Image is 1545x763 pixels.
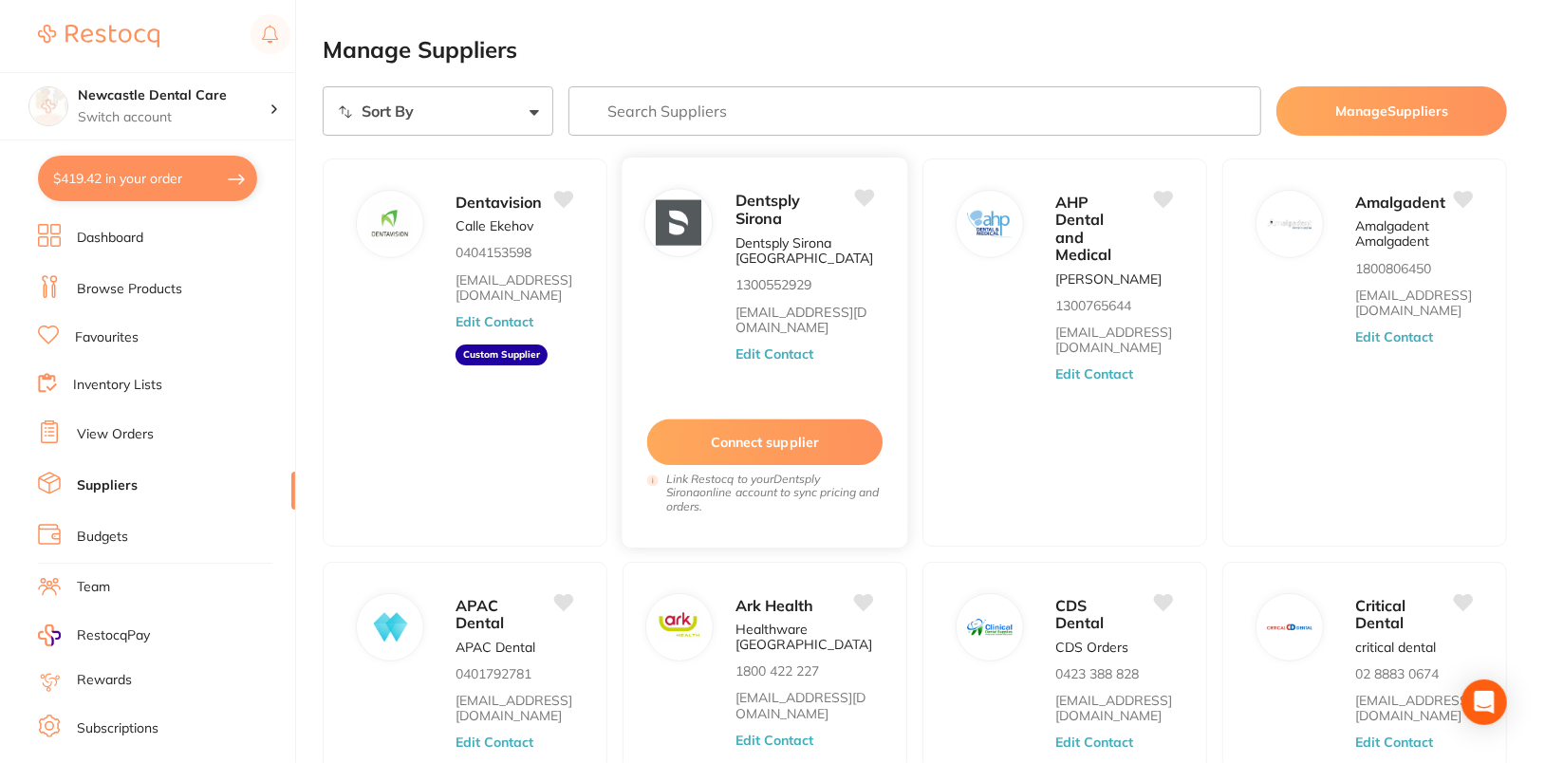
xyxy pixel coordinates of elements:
[456,218,533,233] p: Calle Ekehov
[1461,679,1507,725] div: Open Intercom Messenger
[967,605,1013,650] img: CDS Dental
[38,624,150,646] a: RestocqPay
[1276,86,1507,136] button: ManageSuppliers
[647,419,883,466] button: Connect supplier
[456,596,504,632] span: APAC Dental
[1267,605,1312,650] img: Critical Dental
[1055,693,1172,723] a: [EMAIL_ADDRESS][DOMAIN_NAME]
[735,690,872,720] a: [EMAIL_ADDRESS][DOMAIN_NAME]
[1055,596,1104,632] span: CDS Dental
[1267,201,1312,247] img: Amalgadent
[77,280,182,299] a: Browse Products
[77,425,154,444] a: View Orders
[78,108,270,127] p: Switch account
[735,191,801,228] span: Dentsply Sirona
[77,528,128,547] a: Budgets
[77,476,138,495] a: Suppliers
[735,305,873,336] a: [EMAIL_ADDRESS][DOMAIN_NAME]
[456,344,548,365] aside: Custom Supplier
[656,200,701,246] img: Dentsply Sirona
[456,193,542,212] span: Dentavision
[1055,298,1131,313] p: 1300765644
[77,229,143,248] a: Dashboard
[38,156,257,201] button: $419.42 in your order
[456,272,572,303] a: [EMAIL_ADDRESS][DOMAIN_NAME]
[1055,735,1133,750] button: Edit Contact
[735,663,819,679] p: 1800 422 227
[666,474,883,513] i: Link Restocq to your Dentsply Sirona online account to sync pricing and orders.
[77,578,110,597] a: Team
[735,346,814,362] button: Edit Contact
[1055,366,1133,381] button: Edit Contact
[38,624,61,646] img: RestocqPay
[38,25,159,47] img: Restocq Logo
[1355,261,1431,276] p: 1800806450
[1355,288,1472,318] a: [EMAIL_ADDRESS][DOMAIN_NAME]
[1355,329,1433,344] button: Edit Contact
[1055,271,1162,287] p: [PERSON_NAME]
[456,314,533,329] button: Edit Contact
[735,622,872,652] p: Healthware [GEOGRAPHIC_DATA]
[1055,666,1139,681] p: 0423 388 828
[735,733,813,748] button: Edit Contact
[456,666,531,681] p: 0401792781
[1055,325,1172,355] a: [EMAIL_ADDRESS][DOMAIN_NAME]
[735,277,812,292] p: 1300552929
[1055,640,1128,655] p: CDS Orders
[1355,218,1472,249] p: Amalgadent Amalgadent
[29,87,67,125] img: Newcastle Dental Care
[78,86,270,105] h4: Newcastle Dental Care
[77,719,158,738] a: Subscriptions
[967,201,1013,247] img: AHP Dental and Medical
[456,640,535,655] p: APAC Dental
[77,626,150,645] span: RestocqPay
[367,605,413,650] img: APAC Dental
[456,735,533,750] button: Edit Contact
[77,671,132,690] a: Rewards
[735,596,813,615] span: Ark Health
[456,693,572,723] a: [EMAIL_ADDRESS][DOMAIN_NAME]
[456,245,531,260] p: 0404153598
[1355,640,1436,655] p: critical dental
[1355,693,1472,723] a: [EMAIL_ADDRESS][DOMAIN_NAME]
[657,605,702,650] img: Ark Health
[1355,596,1405,632] span: Critical Dental
[568,86,1261,136] input: Search Suppliers
[367,201,413,247] img: Dentavision
[73,376,162,395] a: Inventory Lists
[1355,193,1445,212] span: Amalgadent
[323,37,1507,64] h2: Manage Suppliers
[38,14,159,58] a: Restocq Logo
[1055,193,1111,264] span: AHP Dental and Medical
[735,235,873,267] p: Dentsply Sirona [GEOGRAPHIC_DATA]
[1355,735,1433,750] button: Edit Contact
[1355,666,1439,681] p: 02 8883 0674
[75,328,139,347] a: Favourites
